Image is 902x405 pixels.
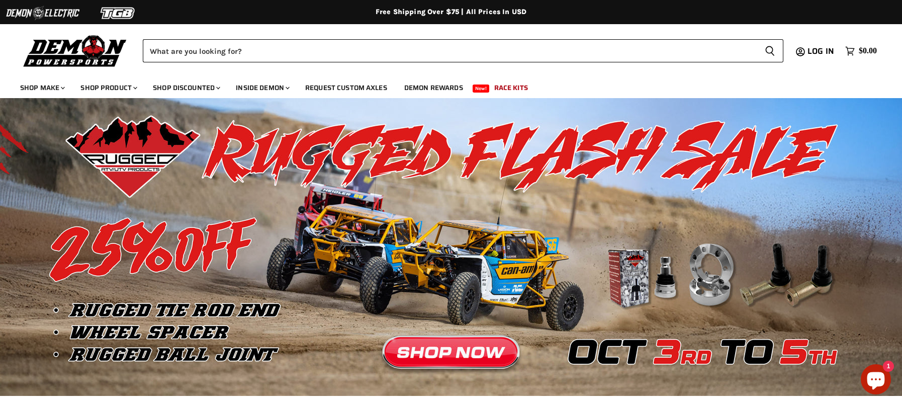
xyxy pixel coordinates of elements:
[858,364,894,397] inbox-online-store-chat: Shopify online store chat
[13,73,874,98] ul: Main menu
[859,46,877,56] span: $0.00
[807,45,834,57] span: Log in
[49,8,853,17] div: Free Shipping Over $75 | All Prices In USD
[473,85,490,93] span: New!
[80,4,156,23] img: TGB Logo 2
[145,77,226,98] a: Shop Discounted
[803,47,840,56] a: Log in
[840,44,882,58] a: $0.00
[757,39,783,62] button: Search
[397,77,471,98] a: Demon Rewards
[143,39,757,62] input: Search
[20,33,130,68] img: Demon Powersports
[13,77,71,98] a: Shop Make
[487,77,535,98] a: Race Kits
[73,77,143,98] a: Shop Product
[298,77,395,98] a: Request Custom Axles
[228,77,296,98] a: Inside Demon
[143,39,783,62] form: Product
[5,4,80,23] img: Demon Electric Logo 2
